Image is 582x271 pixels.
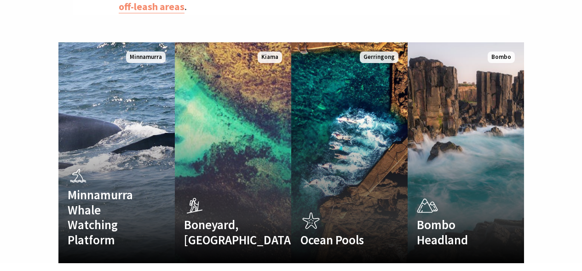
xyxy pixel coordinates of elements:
a: Bombo Headland Bombo [408,42,524,263]
span: Gerringong [360,52,398,63]
a: Ocean Pools Gerringong [291,42,408,263]
span: Bombo [488,52,515,63]
h4: Minnamurra Whale Watching Platform [68,187,148,247]
span: Minnamurra [126,52,166,63]
h4: Bombo Headland [417,217,497,247]
a: Boneyard, [GEOGRAPHIC_DATA] Kiama [175,42,291,263]
h4: Boneyard, [GEOGRAPHIC_DATA] [184,217,265,247]
h4: Ocean Pools [300,232,381,247]
span: Kiama [258,52,282,63]
a: Minnamurra Whale Watching Platform Minnamurra [58,42,175,263]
